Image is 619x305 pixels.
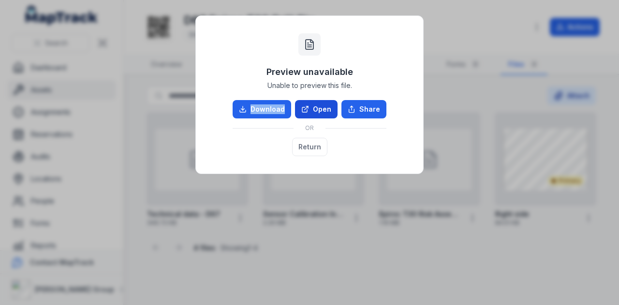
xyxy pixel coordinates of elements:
div: OR [233,118,386,138]
a: Open [295,100,338,118]
button: Share [341,100,386,118]
h3: Preview unavailable [266,65,353,79]
span: Unable to preview this file. [267,81,352,90]
button: Return [292,138,327,156]
a: Download [233,100,291,118]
